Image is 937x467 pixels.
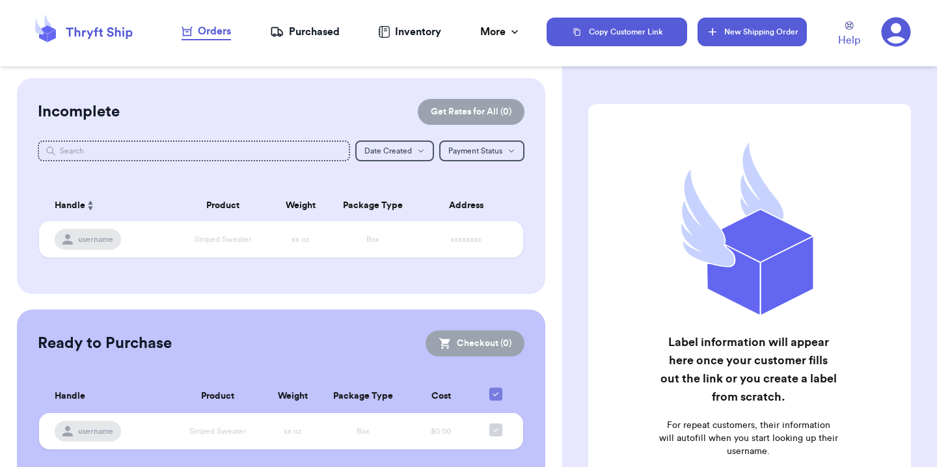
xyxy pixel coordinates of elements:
[78,426,113,436] span: username
[838,33,860,48] span: Help
[364,147,412,155] span: Date Created
[448,147,502,155] span: Payment Status
[416,190,523,221] th: Address
[418,99,524,125] button: Get Rates for All (0)
[480,24,521,40] div: More
[292,235,310,243] span: xx oz
[329,190,416,221] th: Package Type
[450,235,482,243] span: xxxxxxxx
[426,330,524,356] button: Checkout (0)
[405,380,476,413] th: Cost
[85,198,96,213] button: Sort ascending
[431,427,451,435] span: $0.00
[284,427,302,435] span: xx oz
[271,190,329,221] th: Weight
[174,190,271,221] th: Product
[182,23,231,39] div: Orders
[378,24,441,40] a: Inventory
[698,18,807,46] button: New Shipping Order
[547,18,687,46] button: Copy Customer Link
[659,333,838,406] h2: Label information will appear here once your customer fills out the link or you create a label fr...
[55,199,85,213] span: Handle
[321,380,405,413] th: Package Type
[366,235,379,243] span: Box
[357,427,370,435] span: Box
[38,140,350,161] input: Search
[270,24,340,40] a: Purchased
[439,140,524,161] button: Payment Status
[78,234,113,245] span: username
[38,101,120,122] h2: Incomplete
[170,380,265,413] th: Product
[182,23,231,40] a: Orders
[659,419,838,458] p: For repeat customers, their information will autofill when you start looking up their username.
[55,390,85,403] span: Handle
[195,235,251,243] span: Striped Sweater
[189,427,246,435] span: Striped Sweater
[355,140,434,161] button: Date Created
[265,380,321,413] th: Weight
[38,333,172,354] h2: Ready to Purchase
[838,21,860,48] a: Help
